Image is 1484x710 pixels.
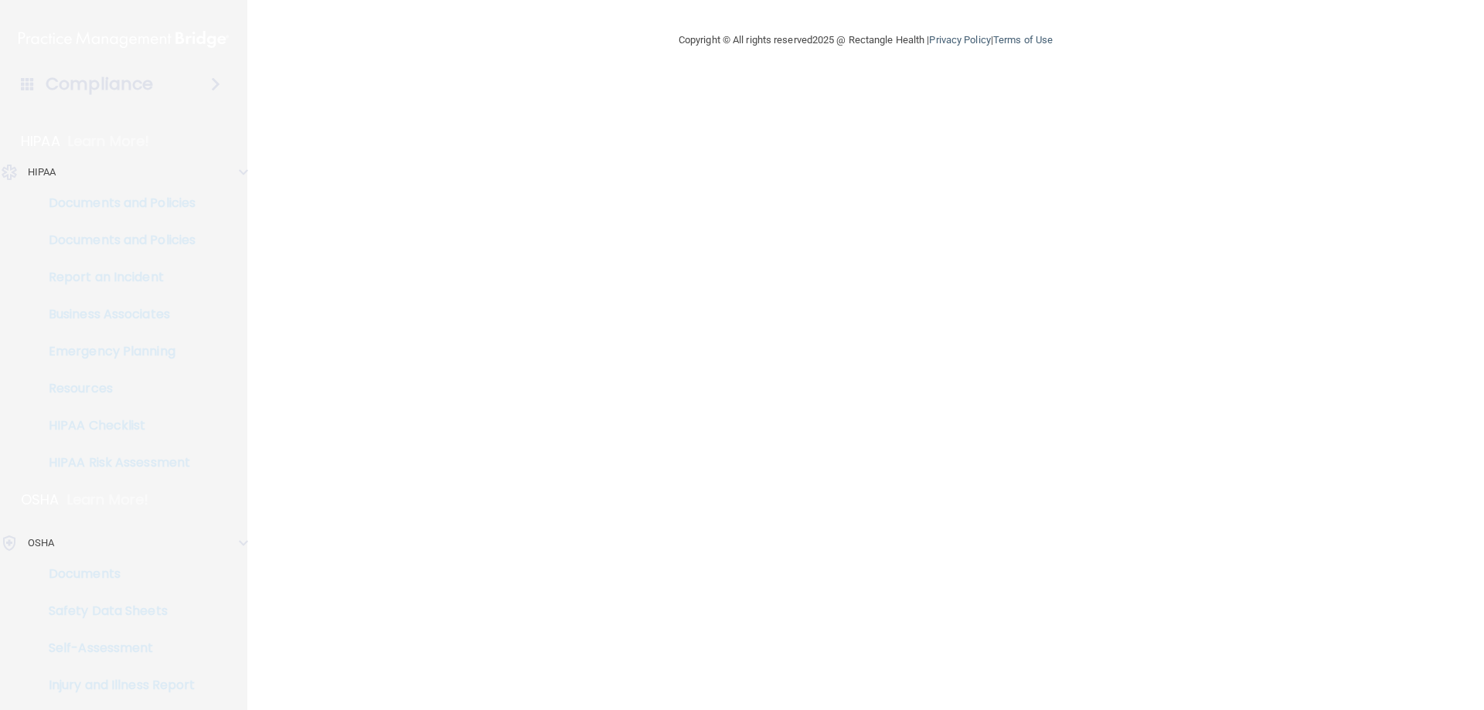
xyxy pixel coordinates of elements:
p: HIPAA Risk Assessment [10,455,221,471]
p: OSHA [21,491,60,509]
p: Self-Assessment [10,640,221,656]
p: OSHA [28,534,54,552]
a: Privacy Policy [929,34,990,46]
p: Resources [10,381,221,396]
p: HIPAA Checklist [10,418,221,433]
p: Learn More! [68,132,150,151]
p: Documents [10,566,221,582]
p: Business Associates [10,307,221,322]
p: Learn More! [67,491,149,509]
img: PMB logo [19,24,229,55]
p: Injury and Illness Report [10,678,221,693]
p: Report an Incident [10,270,221,285]
p: HIPAA [21,132,60,151]
p: HIPAA [28,163,56,182]
h4: Compliance [46,73,153,95]
p: Safety Data Sheets [10,603,221,619]
p: Documents and Policies [10,195,221,211]
a: Terms of Use [993,34,1053,46]
p: Documents and Policies [10,233,221,248]
p: Emergency Planning [10,344,221,359]
div: Copyright © All rights reserved 2025 @ Rectangle Health | | [584,15,1148,65]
